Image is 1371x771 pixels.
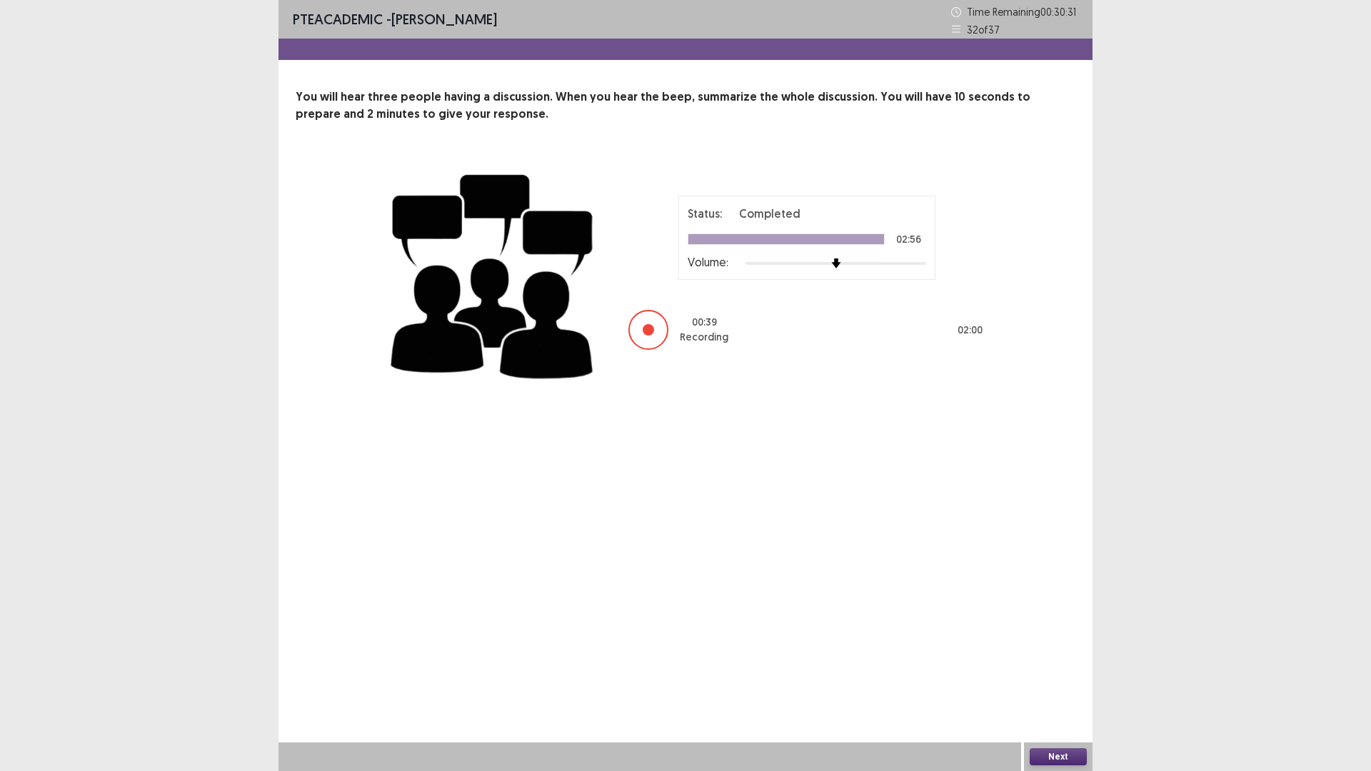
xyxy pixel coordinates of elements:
p: 02:56 [896,234,921,244]
button: Next [1030,748,1087,765]
p: 32 of 37 [967,22,1000,37]
img: group-discussion [386,157,600,390]
p: Completed [739,205,800,222]
p: You will hear three people having a discussion. When you hear the beep, summarize the whole discu... [296,89,1075,123]
span: PTE academic [293,10,383,28]
p: 00 : 39 [692,315,717,330]
p: Recording [680,330,728,345]
p: - [PERSON_NAME] [293,9,497,30]
p: 02 : 00 [958,323,983,338]
p: Status: [688,205,722,222]
p: Time Remaining 00 : 30 : 31 [967,4,1078,19]
p: Volume: [688,253,728,271]
img: arrow-thumb [831,258,841,268]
